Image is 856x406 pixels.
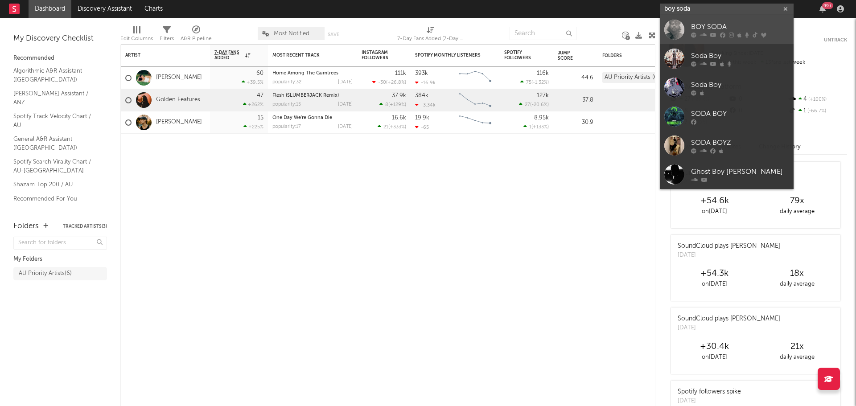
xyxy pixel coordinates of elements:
[602,53,669,58] div: Folders
[537,70,549,76] div: 116k
[756,268,838,279] div: 18 x
[678,242,780,251] div: SoundCloud plays [PERSON_NAME]
[378,80,386,85] span: -30
[660,73,794,102] a: Soda Boy
[272,71,353,76] div: Home Among The Gumtrees
[272,93,353,98] div: Flesh (SLUMBERJACK Remix)
[63,224,107,229] button: Tracked Artists(3)
[788,94,847,105] div: 4
[678,397,741,406] div: [DATE]
[328,32,339,37] button: Save
[523,124,549,130] div: ( )
[678,314,780,324] div: SoundCloud plays [PERSON_NAME]
[272,93,339,98] a: Flesh (SLUMBERJACK Remix)
[678,387,741,397] div: Spotify followers spike
[156,96,200,104] a: Golden Features
[272,80,301,85] div: popularity: 32
[338,102,353,107] div: [DATE]
[181,33,212,44] div: A&R Pipeline
[558,50,580,61] div: Jump Score
[533,125,547,130] span: +133 %
[660,131,794,160] a: SODA BOYZ
[415,70,428,76] div: 393k
[526,80,531,85] span: 75
[181,22,212,48] div: A&R Pipeline
[660,102,794,131] a: SODA BOY
[525,103,530,107] span: 27
[660,15,794,44] a: BOY SODA
[120,22,153,48] div: Edit Columns
[392,93,406,98] div: 37.9k
[257,93,263,98] div: 47
[272,124,301,129] div: popularity: 17
[397,22,464,48] div: 7-Day Fans Added (7-Day Fans Added)
[13,254,107,265] div: My Folders
[537,93,549,98] div: 127k
[756,279,838,290] div: daily average
[272,102,301,107] div: popularity: 15
[660,4,794,15] input: Search for artists
[691,137,789,148] div: SODA BOYZ
[272,115,332,120] a: One Day We're Gonna Die
[385,103,388,107] span: 8
[395,70,406,76] div: 111k
[242,79,263,85] div: +39.5 %
[756,352,838,363] div: daily average
[558,95,593,106] div: 37.8
[13,180,98,189] a: Shazam Top 200 / AU
[673,206,756,217] div: on [DATE]
[756,206,838,217] div: daily average
[673,196,756,206] div: +54.6k
[125,53,192,58] div: Artist
[678,251,780,260] div: [DATE]
[160,33,174,44] div: Filters
[455,111,495,134] svg: Chart title
[243,124,263,130] div: +225 %
[415,102,436,108] div: -3.34k
[258,115,263,121] div: 15
[660,44,794,73] a: Soda Boy
[673,352,756,363] div: on [DATE]
[397,33,464,44] div: 7-Day Fans Added (7-Day Fans Added)
[272,71,338,76] a: Home Among The Gumtrees
[387,80,405,85] span: +26.8 %
[691,21,789,32] div: BOY SODA
[415,93,428,98] div: 384k
[415,124,429,130] div: -65
[819,5,826,12] button: 99+
[383,125,388,130] span: 21
[156,74,202,82] a: [PERSON_NAME]
[756,196,838,206] div: 79 x
[379,102,406,107] div: ( )
[602,72,662,83] div: AU Priority Artists (6)
[807,97,827,102] span: +100 %
[520,79,549,85] div: ( )
[338,124,353,129] div: [DATE]
[13,221,39,232] div: Folders
[660,160,794,189] a: Ghost Boy [PERSON_NAME]
[455,89,495,111] svg: Chart title
[558,117,593,128] div: 30.9
[455,67,495,89] svg: Chart title
[756,341,838,352] div: 21 x
[13,134,98,152] a: General A&R Assistant ([GEOGRAPHIC_DATA])
[362,50,393,61] div: Instagram Followers
[673,268,756,279] div: +54.3k
[338,80,353,85] div: [DATE]
[13,111,98,130] a: Spotify Track Velocity Chart / AU
[243,102,263,107] div: +262 %
[19,268,72,279] div: AU Priority Artists ( 6 )
[673,341,756,352] div: +30.4k
[691,50,789,61] div: Soda Boy
[415,80,436,86] div: -16.9k
[13,66,98,84] a: Algorithmic A&R Assistant ([GEOGRAPHIC_DATA])
[372,79,406,85] div: ( )
[806,109,826,114] span: -66.7 %
[504,50,535,61] div: Spotify Followers
[378,124,406,130] div: ( )
[13,89,98,107] a: [PERSON_NAME] Assistant / ANZ
[691,108,789,119] div: SODA BOY
[678,324,780,332] div: [DATE]
[691,79,789,90] div: Soda Boy
[13,237,107,250] input: Search for folders...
